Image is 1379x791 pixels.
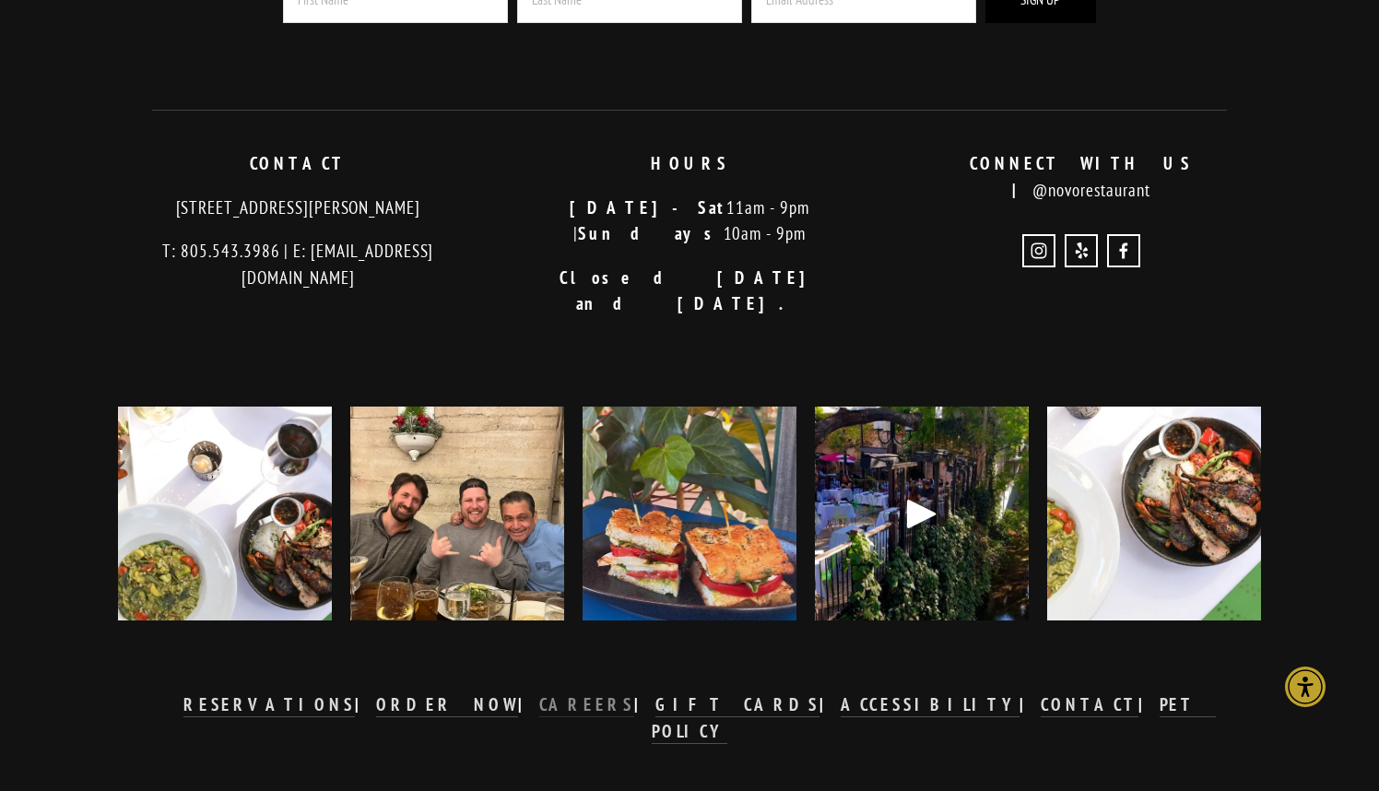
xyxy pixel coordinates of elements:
strong: [DATE]-Sat [570,196,727,218]
div: Play [900,491,944,536]
strong: PET POLICY [652,693,1217,742]
a: ORDER NOW [376,693,518,717]
strong: CONTACT [1041,693,1138,715]
strong: | [1020,693,1041,715]
a: CAREERS [539,693,635,717]
strong: ACCESSIBILITY [841,693,1020,715]
p: [STREET_ADDRESS][PERSON_NAME] [118,195,478,221]
strong: | [634,693,655,715]
img: So long, farewell, auf wiedersehen, goodbye - to our amazing Bar Manager &amp; Master Mixologist,... [307,407,608,620]
a: RESERVATIONS [183,693,355,717]
img: The countdown to holiday parties has begun! 🎉 Whether you&rsquo;re planning something cozy at Nov... [1020,407,1288,620]
strong: Sundays [578,222,724,244]
a: Instagram [1022,234,1055,267]
p: @novorestaurant [901,150,1261,203]
a: ACCESSIBILITY [841,693,1020,717]
strong: | [1138,693,1160,715]
strong: CONNECT WITH US | [970,152,1212,201]
strong: GIFT CARDS [655,693,819,715]
strong: RESERVATIONS [183,693,355,715]
a: Novo Restaurant and Lounge [1107,234,1140,267]
p: T: 805.543.3986 | E: [EMAIL_ADDRESS][DOMAIN_NAME] [118,238,478,290]
strong: | [355,693,376,715]
strong: | [518,693,539,715]
img: One ingredient, two ways: fresh market tomatoes 🍅 Savor them in our Caprese, paired with mozzarel... [583,380,796,647]
strong: CONTACT [250,152,348,174]
div: Accessibility Menu [1285,667,1326,707]
strong: CAREERS [539,693,635,715]
img: Goodbye summer menu, hello fall!🍂 Stay tuned for the newest additions and refreshes coming on our... [35,407,415,620]
a: PET POLICY [652,693,1217,743]
a: GIFT CARDS [655,693,819,717]
p: 11am - 9pm | 10am - 9pm [510,195,870,247]
strong: HOURS [651,152,728,174]
strong: ORDER NOW [376,693,518,715]
strong: | [819,693,841,715]
a: CONTACT [1041,693,1138,717]
a: Yelp [1065,234,1098,267]
strong: Closed [DATE] and [DATE]. [560,266,840,315]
